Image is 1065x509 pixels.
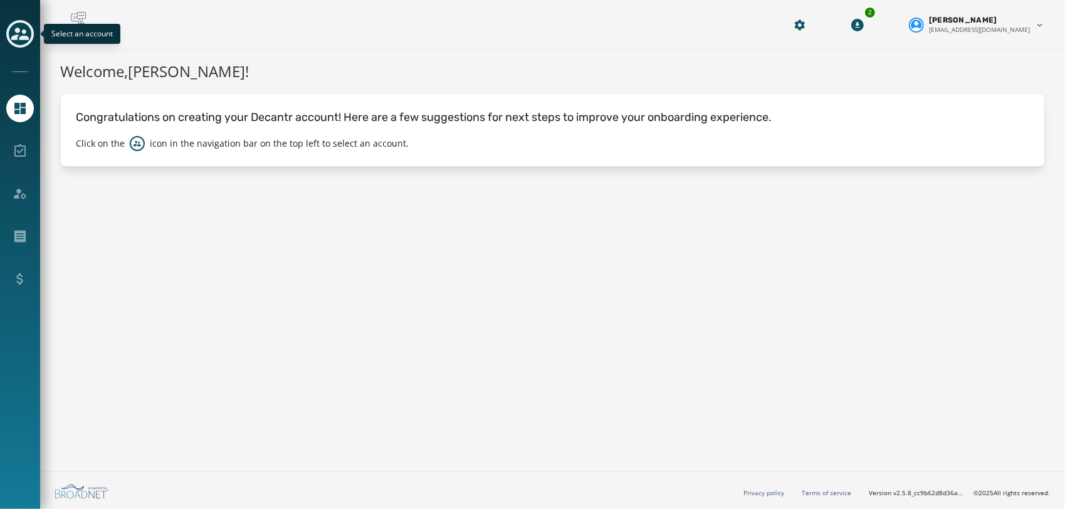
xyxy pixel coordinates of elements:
button: Toggle account select drawer [6,20,34,48]
button: Download Menu [846,14,869,36]
p: Congratulations on creating your Decantr account! Here are a few suggestions for next steps to im... [76,108,1029,126]
span: Select an account [51,28,113,39]
a: Terms of service [802,488,851,497]
span: [EMAIL_ADDRESS][DOMAIN_NAME] [929,25,1030,34]
span: v2.5.8_cc9b62d8d36ac40d66e6ee4009d0e0f304571100 [893,488,963,498]
span: Version [869,488,963,498]
p: icon in the navigation bar on the top left to select an account. [150,137,409,150]
a: Navigate to Home [6,95,34,122]
span: [PERSON_NAME] [929,15,997,25]
button: User settings [904,10,1050,39]
span: © 2025 All rights reserved. [973,488,1050,497]
p: Click on the [76,137,125,150]
button: Manage global settings [789,14,811,36]
div: 2 [864,6,876,19]
a: Privacy policy [743,488,784,497]
h1: Welcome, [PERSON_NAME] ! [60,60,1045,83]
